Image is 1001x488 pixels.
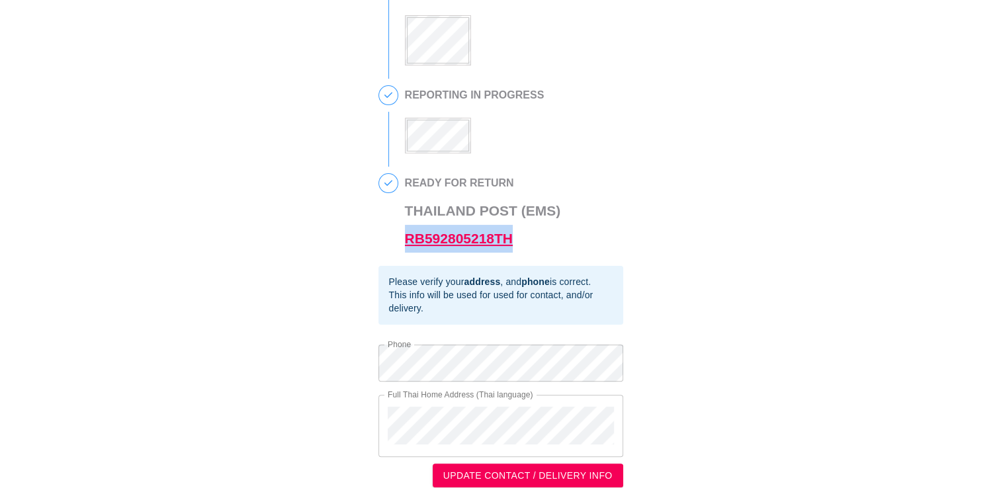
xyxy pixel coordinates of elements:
div: This info will be used for used for contact, and/or delivery. [389,288,613,315]
b: phone [521,276,550,287]
div: Please verify your , and is correct. [389,275,613,288]
button: UPDATE CONTACT / DELIVERY INFO [433,464,623,488]
h2: REPORTING IN PROGRESS [405,89,544,101]
h3: Thailand Post (EMS) [405,197,561,253]
span: UPDATE CONTACT / DELIVERY INFO [443,468,613,484]
b: address [464,276,500,287]
span: 3 [379,86,398,104]
span: 4 [379,174,398,192]
a: RB592805218TH [405,231,513,246]
h2: READY FOR RETURN [405,177,561,189]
